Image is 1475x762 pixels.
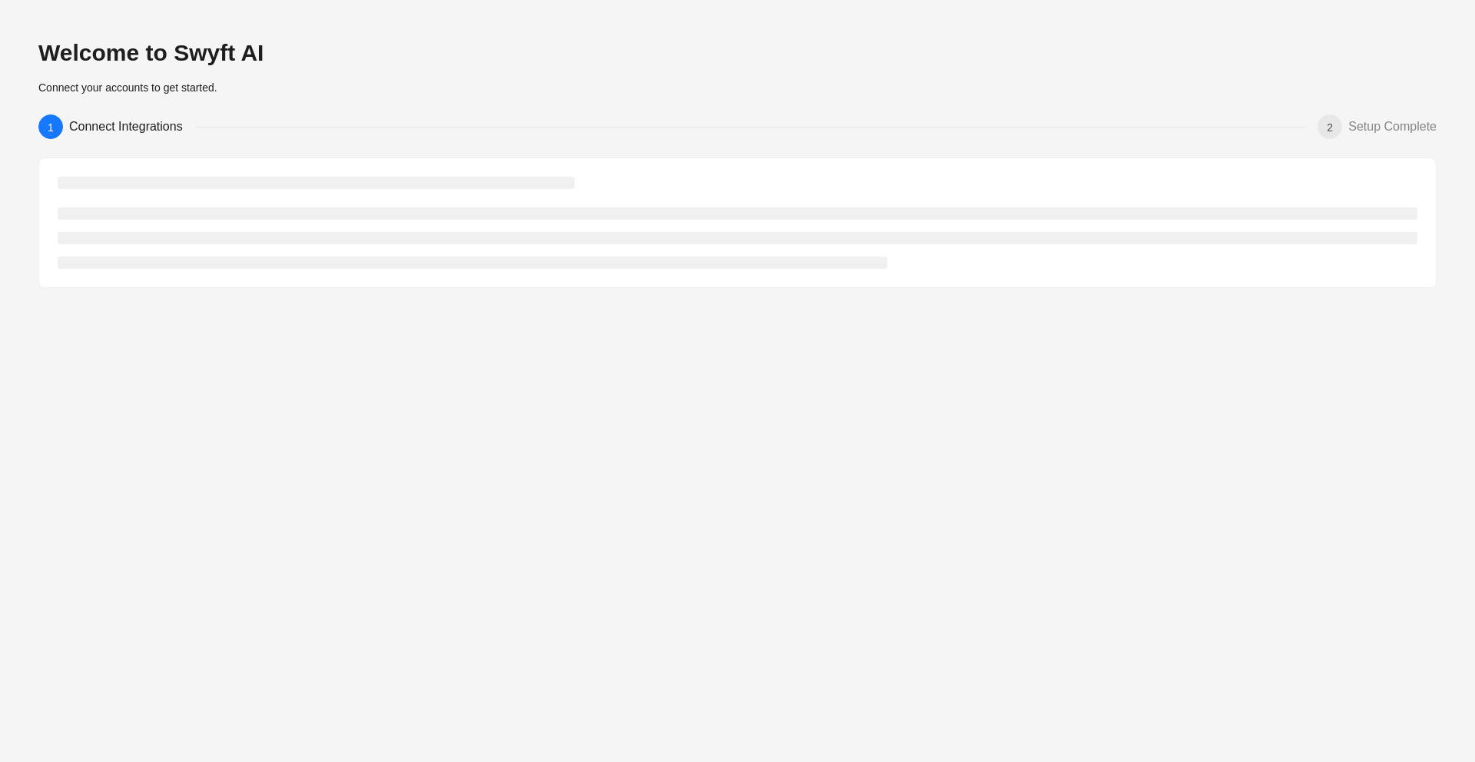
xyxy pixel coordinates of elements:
span: 2 [1327,121,1333,134]
div: Setup Complete [1348,114,1437,139]
span: Connect your accounts to get started. [38,81,217,94]
h2: Welcome to Swyft AI [38,38,1437,68]
span: 1 [48,121,54,134]
div: Connect Integrations [69,114,195,139]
